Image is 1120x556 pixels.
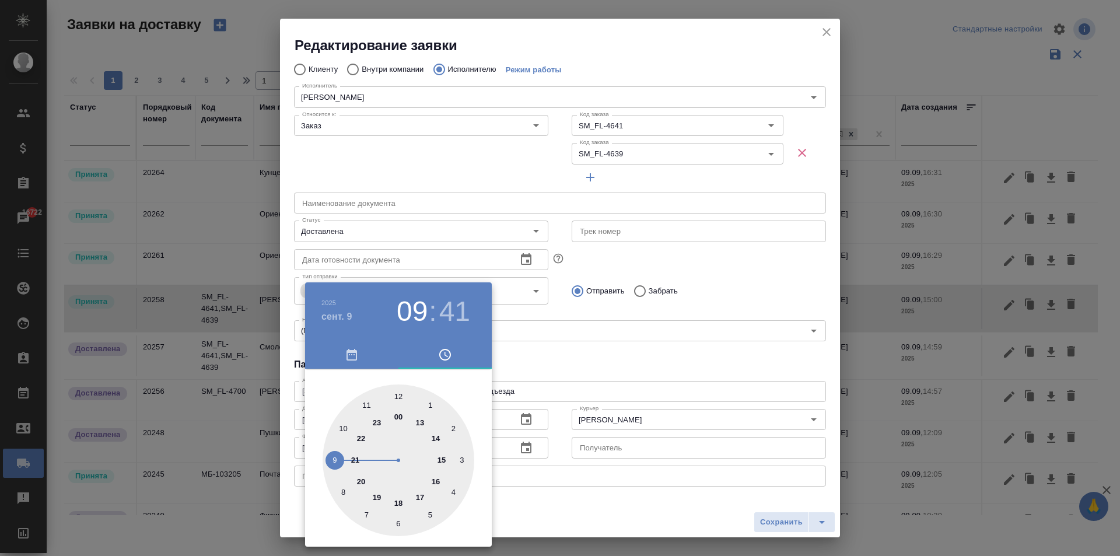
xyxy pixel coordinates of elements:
button: 41 [439,295,470,328]
h3: : [429,295,436,328]
button: сент. 9 [321,310,352,324]
button: 09 [397,295,428,328]
button: 2025 [321,299,336,306]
